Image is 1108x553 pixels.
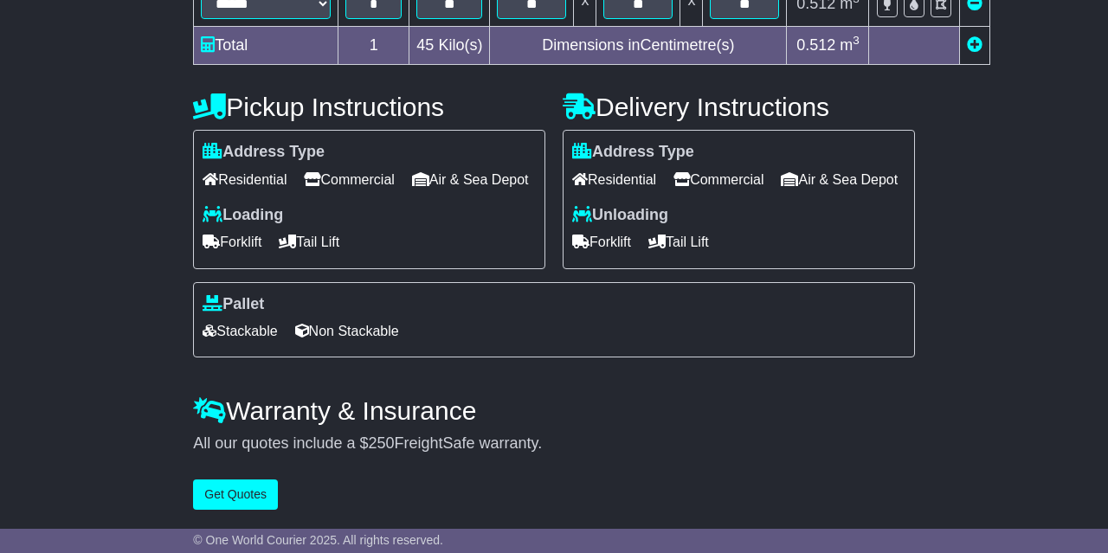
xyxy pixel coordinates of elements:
[203,318,277,344] span: Stackable
[193,93,545,121] h4: Pickup Instructions
[203,295,264,314] label: Pallet
[840,36,860,54] span: m
[193,479,278,510] button: Get Quotes
[572,206,668,225] label: Unloading
[295,318,399,344] span: Non Stackable
[368,434,394,452] span: 250
[203,143,325,162] label: Address Type
[781,166,898,193] span: Air & Sea Depot
[338,27,409,65] td: 1
[673,166,763,193] span: Commercial
[409,27,490,65] td: Kilo(s)
[203,166,287,193] span: Residential
[203,228,261,255] span: Forklift
[572,143,694,162] label: Address Type
[203,206,283,225] label: Loading
[194,27,338,65] td: Total
[967,36,982,54] a: Add new item
[572,166,656,193] span: Residential
[193,434,914,453] div: All our quotes include a $ FreightSafe warranty.
[796,36,835,54] span: 0.512
[304,166,394,193] span: Commercial
[412,166,529,193] span: Air & Sea Depot
[416,36,434,54] span: 45
[490,27,787,65] td: Dimensions in Centimetre(s)
[193,533,443,547] span: © One World Courier 2025. All rights reserved.
[572,228,631,255] span: Forklift
[648,228,709,255] span: Tail Lift
[279,228,339,255] span: Tail Lift
[853,34,860,47] sup: 3
[193,396,914,425] h4: Warranty & Insurance
[563,93,915,121] h4: Delivery Instructions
